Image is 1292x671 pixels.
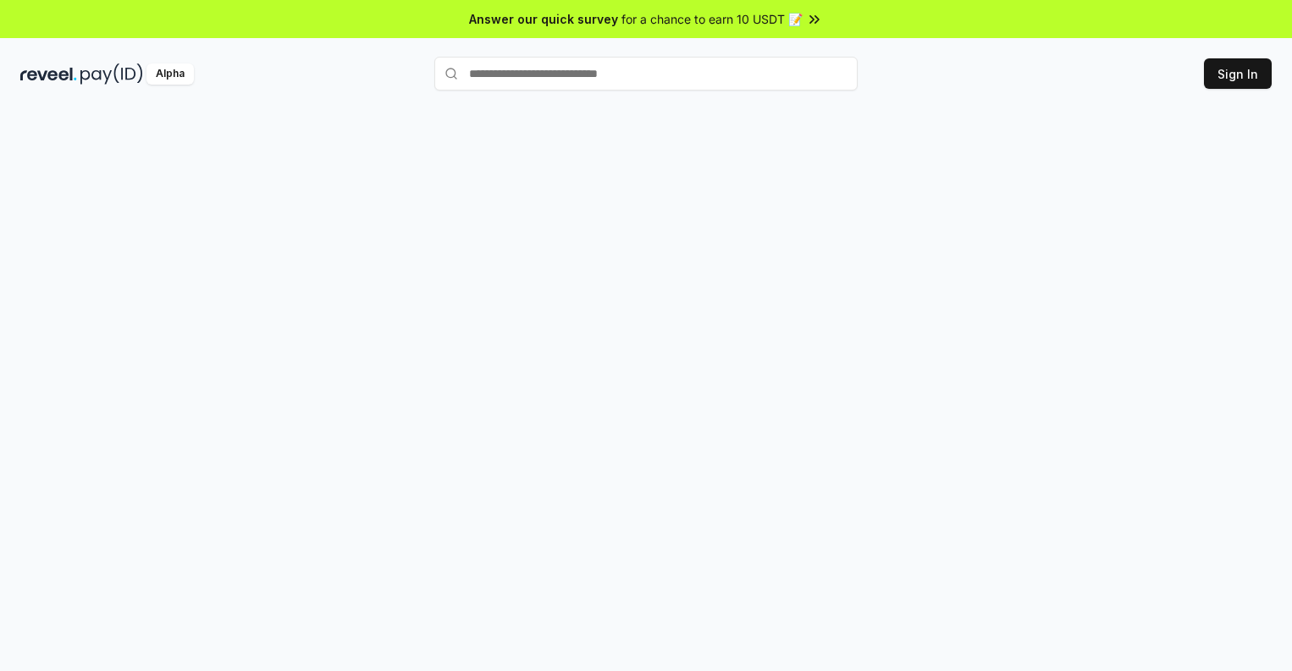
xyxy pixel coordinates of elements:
[1204,58,1272,89] button: Sign In
[20,63,77,85] img: reveel_dark
[469,10,618,28] span: Answer our quick survey
[80,63,143,85] img: pay_id
[146,63,194,85] div: Alpha
[621,10,803,28] span: for a chance to earn 10 USDT 📝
